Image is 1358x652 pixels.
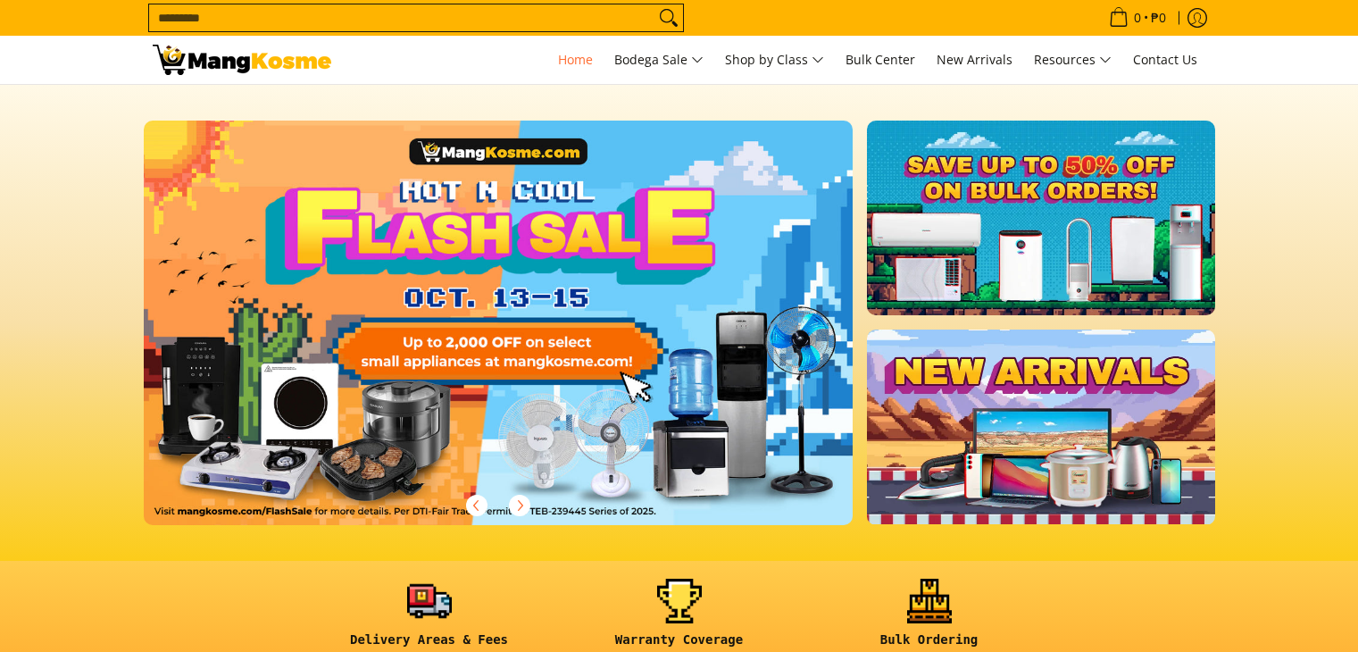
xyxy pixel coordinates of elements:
[500,486,539,525] button: Next
[614,49,704,71] span: Bodega Sale
[937,51,1012,68] span: New Arrivals
[928,36,1021,84] a: New Arrivals
[1025,36,1121,84] a: Resources
[1034,49,1112,71] span: Resources
[558,51,593,68] span: Home
[457,486,496,525] button: Previous
[716,36,833,84] a: Shop by Class
[153,45,331,75] img: Mang Kosme: Your Home Appliances Warehouse Sale Partner!
[349,36,1206,84] nav: Main Menu
[1133,51,1197,68] span: Contact Us
[144,121,911,554] a: More
[1148,12,1169,24] span: ₱0
[1131,12,1144,24] span: 0
[725,49,824,71] span: Shop by Class
[837,36,924,84] a: Bulk Center
[1124,36,1206,84] a: Contact Us
[654,4,683,31] button: Search
[549,36,602,84] a: Home
[1104,8,1171,28] span: •
[605,36,712,84] a: Bodega Sale
[846,51,915,68] span: Bulk Center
